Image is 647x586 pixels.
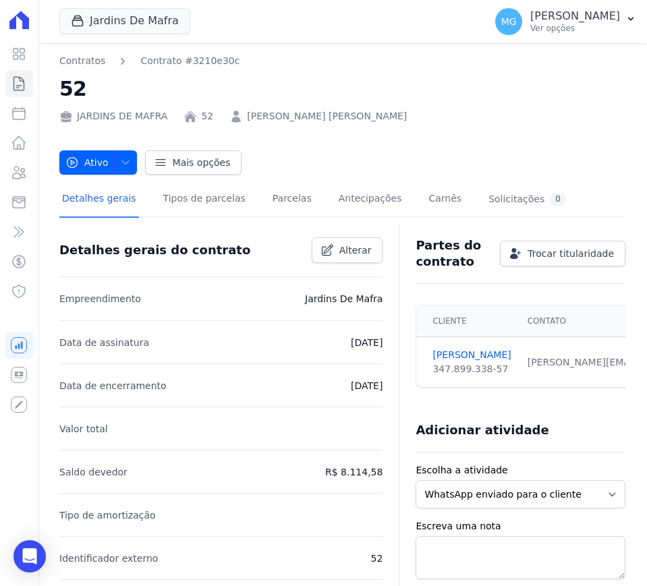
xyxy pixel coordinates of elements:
a: 52 [201,109,213,123]
p: Empreendimento [59,291,141,307]
a: [PERSON_NAME] [432,348,511,362]
p: Data de assinatura [59,334,149,351]
h2: 52 [59,74,625,104]
p: Ver opções [530,23,620,34]
p: Valor total [59,421,108,437]
p: [DATE] [351,334,383,351]
label: Escolha a atividade [416,463,625,477]
a: Contratos [59,54,105,68]
a: Solicitações0 [486,182,569,218]
a: Alterar [312,237,383,263]
div: 0 [550,193,566,206]
h3: Detalhes gerais do contrato [59,242,250,258]
div: Solicitações [488,193,566,206]
span: Trocar titularidade [528,247,614,260]
p: Tipo de amortização [59,507,156,523]
button: MG [PERSON_NAME] Ver opções [484,3,647,40]
th: Cliente [416,305,519,337]
a: Carnês [426,182,464,218]
a: [PERSON_NAME] [PERSON_NAME] [247,109,407,123]
label: Escreva uma nota [416,519,625,533]
a: Antecipações [336,182,405,218]
h3: Adicionar atividade [416,422,548,438]
p: [PERSON_NAME] [530,9,620,23]
span: Alterar [339,243,372,257]
nav: Breadcrumb [59,54,625,68]
div: Open Intercom Messenger [13,540,46,573]
nav: Breadcrumb [59,54,240,68]
p: [DATE] [351,378,383,394]
a: Tipos de parcelas [161,182,248,218]
button: Jardins De Mafra [59,8,190,34]
p: Data de encerramento [59,378,167,394]
a: Trocar titularidade [500,241,625,266]
a: Contrato #3210e30c [140,54,240,68]
h3: Partes do contrato [416,237,489,270]
p: Jardins De Mafra [305,291,383,307]
span: Ativo [65,150,109,175]
span: MG [501,17,517,26]
p: R$ 8.114,58 [325,464,383,480]
div: 347.899.338-57 [432,362,511,376]
a: Detalhes gerais [59,182,139,218]
a: Parcelas [270,182,314,218]
span: Mais opções [173,156,231,169]
div: JARDINS DE MAFRA [59,109,167,123]
p: Identificador externo [59,550,158,566]
a: Mais opções [145,150,242,175]
p: 52 [371,550,383,566]
p: Saldo devedor [59,464,128,480]
button: Ativo [59,150,137,175]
